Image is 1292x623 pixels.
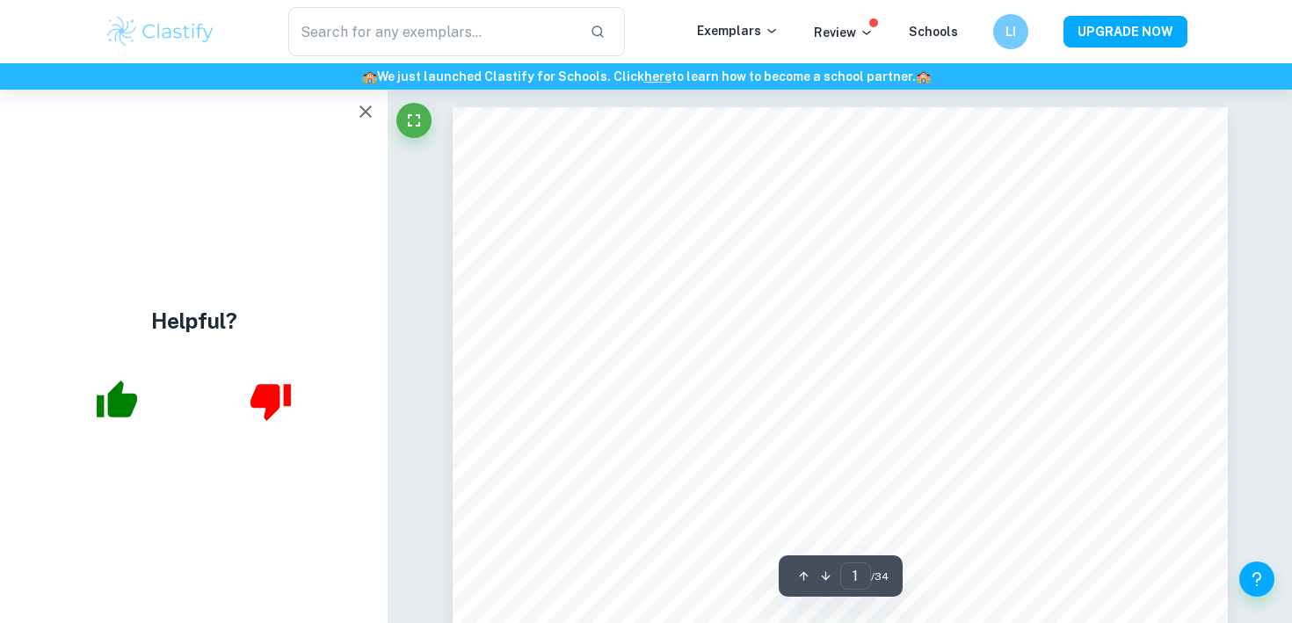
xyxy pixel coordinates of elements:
[814,23,874,42] p: Review
[871,569,889,584] span: / 34
[396,103,432,138] button: Fullscreen
[916,69,931,83] span: 🏫
[697,21,779,40] p: Exemplars
[909,25,958,39] a: Schools
[362,69,377,83] span: 🏫
[105,14,216,49] img: Clastify logo
[1239,561,1274,597] button: Help and Feedback
[644,69,671,83] a: here
[1063,16,1187,47] button: UPGRADE NOW
[288,7,576,56] input: Search for any exemplars...
[4,67,1288,86] h6: We just launched Clastify for Schools. Click to learn how to become a school partner.
[151,305,237,337] h4: Helpful?
[993,14,1028,49] button: LI
[1001,22,1021,41] h6: LI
